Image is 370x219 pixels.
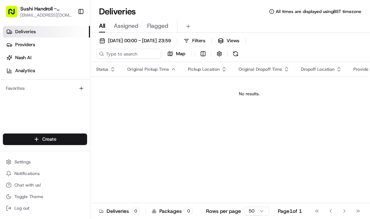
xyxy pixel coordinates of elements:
span: Notifications [14,171,40,176]
span: Analytics [15,67,35,74]
div: Page 1 of 1 [278,207,302,215]
button: Views [215,36,242,46]
div: Deliveries [99,207,140,215]
button: Create [3,133,87,145]
a: Analytics [3,65,90,76]
span: Views [227,38,239,44]
div: Packages [152,207,193,215]
span: Original Dropoff Time [238,66,282,72]
span: Assigned [114,22,138,30]
span: Original Pickup Time [127,66,169,72]
span: Flagged [147,22,168,30]
span: Status [96,66,108,72]
button: [EMAIL_ADDRESS][DOMAIN_NAME] [20,12,72,18]
button: Settings [3,157,87,167]
div: Favorites [3,83,87,94]
span: Nash AI [15,54,31,61]
input: Type to search [96,49,161,59]
span: [DATE] 00:00 - [DATE] 23:59 [108,38,171,44]
span: Toggle Theme [14,194,43,200]
button: Toggle Theme [3,192,87,202]
p: Rows per page [206,207,241,215]
button: [DATE] 00:00 - [DATE] 23:59 [96,36,174,46]
div: 0 [132,208,140,214]
button: Notifications [3,168,87,179]
button: Sushi Handroll - [GEOGRAPHIC_DATA][PERSON_NAME][EMAIL_ADDRESS][DOMAIN_NAME] [3,3,75,20]
div: 0 [185,208,193,214]
span: Create [42,136,56,143]
a: Providers [3,39,90,51]
button: Log out [3,203,87,213]
span: Log out [14,205,29,211]
span: Filters [192,38,205,44]
span: Dropoff Location [301,66,335,72]
span: Providers [15,41,35,48]
a: Nash AI [3,52,90,63]
span: Settings [14,159,31,165]
h1: Deliveries [99,6,136,17]
span: Map [176,51,185,57]
button: Refresh [231,49,241,59]
button: Chat with us! [3,180,87,190]
button: Filters [180,36,208,46]
button: Sushi Handroll - [GEOGRAPHIC_DATA][PERSON_NAME] [20,5,72,12]
span: All [99,22,105,30]
a: Deliveries [3,26,90,38]
span: Deliveries [15,29,36,35]
span: Chat with us! [14,182,41,188]
span: All times are displayed using BST timezone [276,9,361,14]
button: Map [164,49,189,59]
span: Pickup Location [188,66,220,72]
